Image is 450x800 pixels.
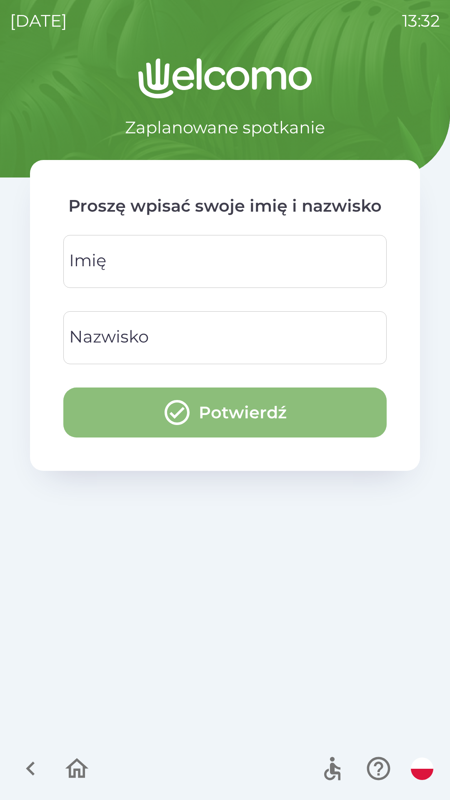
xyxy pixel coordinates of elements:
[10,8,67,33] p: [DATE]
[63,387,387,437] button: Potwierdź
[402,8,440,33] p: 13:32
[411,757,433,780] img: pl flag
[63,193,387,218] p: Proszę wpisać swoje imię i nazwisko
[30,58,420,98] img: Logo
[125,115,325,140] p: Zaplanowane spotkanie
